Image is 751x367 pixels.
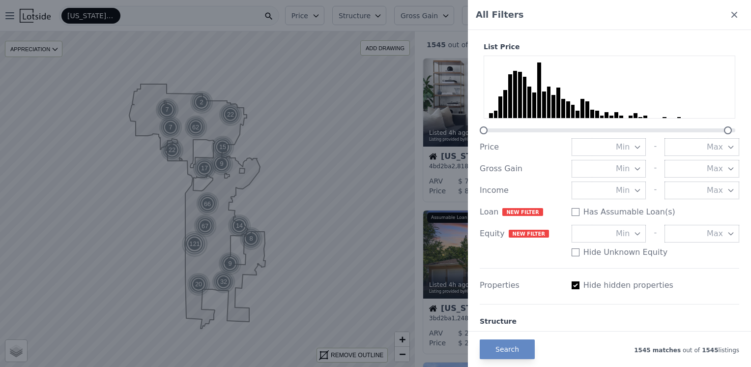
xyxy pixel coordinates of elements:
span: NEW FILTER [509,230,549,238]
span: All Filters [476,8,524,22]
button: Min [572,182,646,199]
button: Min [572,160,646,178]
span: Max [707,184,723,196]
button: Max [664,225,739,243]
label: Hide hidden properties [583,279,673,291]
button: Min [572,225,646,243]
div: out of listings [535,344,739,354]
div: Loan [480,206,564,218]
span: Min [616,163,630,175]
label: Has Assumable Loan(s) [583,206,675,218]
span: Min [616,184,630,196]
div: Income [480,184,564,196]
span: Max [707,163,723,175]
button: Search [480,339,535,359]
button: Max [664,182,739,199]
button: Max [664,138,739,156]
div: List Price [480,42,739,52]
span: 1545 [700,347,719,354]
div: Equity [480,228,564,240]
span: NEW FILTER [502,208,543,216]
span: Max [707,141,723,153]
div: - [654,138,657,156]
span: Min [616,141,630,153]
button: Min [572,138,646,156]
span: Min [616,228,630,240]
div: - [654,225,657,243]
span: Max [707,228,723,240]
div: Gross Gain [480,163,564,175]
button: Max [664,160,739,178]
label: Hide Unknown Equity [583,246,668,258]
div: - [654,160,657,178]
div: Properties [480,279,564,291]
div: Price [480,141,564,153]
div: Structure [480,316,517,326]
span: 1545 matches [634,347,681,354]
div: - [654,182,657,199]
